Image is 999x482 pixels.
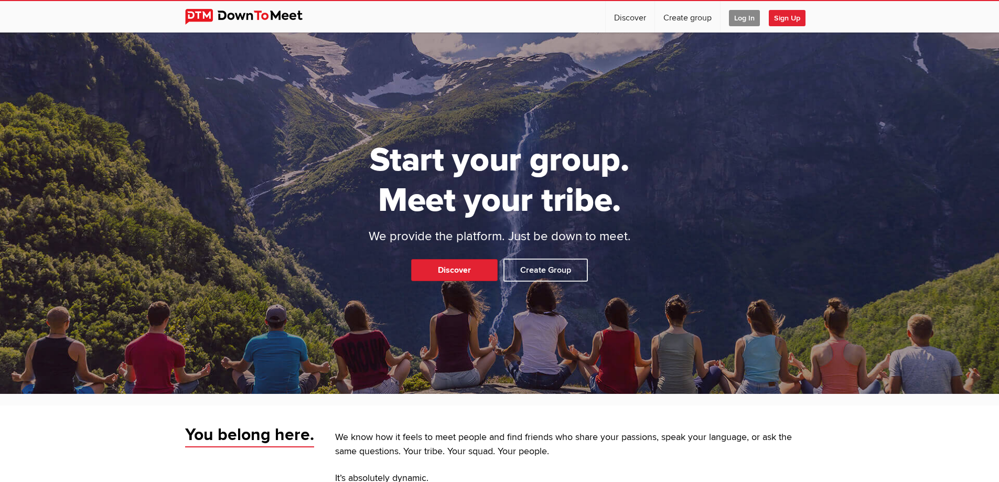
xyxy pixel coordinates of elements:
[606,1,654,33] a: Discover
[411,259,498,281] a: Discover
[335,431,814,459] p: We know how it feels to meet people and find friends who share your passions, speak your language...
[769,1,814,33] a: Sign Up
[729,10,760,26] span: Log In
[185,9,319,25] img: DownToMeet
[655,1,720,33] a: Create group
[185,424,314,447] span: You belong here.
[503,259,588,282] a: Create Group
[329,140,670,221] h1: Start your group. Meet your tribe.
[769,10,805,26] span: Sign Up
[721,1,768,33] a: Log In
